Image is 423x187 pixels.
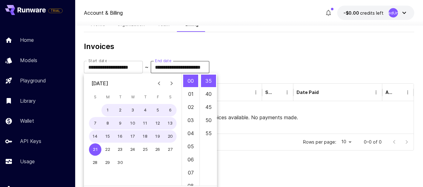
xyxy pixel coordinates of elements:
[183,140,198,153] li: 5 hours
[152,104,164,116] button: 5
[101,130,114,143] button: 15
[145,63,148,71] p: ~
[139,117,152,130] button: 11
[114,156,126,169] button: 30
[115,91,126,103] span: Tuesday
[101,117,114,130] button: 8
[283,88,291,97] button: Menu
[90,91,101,103] span: Sunday
[201,101,216,113] li: 45 minutes
[20,117,34,125] p: Wallet
[139,143,152,156] button: 25
[101,156,114,169] button: 29
[155,58,171,63] label: End date
[84,165,414,174] h3: Adjustments
[251,88,260,97] button: Menu
[20,36,34,44] p: Home
[389,8,398,17] div: UndefinedUndefined
[360,10,384,16] span: credits left
[201,88,216,100] li: 40 minutes
[403,88,412,97] button: Menu
[183,166,198,179] li: 7 hours
[20,137,41,145] p: API Keys
[343,10,384,16] div: -$0.0044
[101,143,114,156] button: 22
[164,117,177,130] button: 13
[343,10,360,16] span: -$0.00
[153,77,165,90] button: Previous month
[20,97,36,105] p: Library
[152,91,163,103] span: Friday
[91,80,108,87] div: [DATE]
[183,114,198,126] li: 3 hours
[114,117,126,130] button: 9
[84,9,123,17] a: Account & Billing
[201,114,216,126] li: 50 minutes
[183,88,198,100] li: 1 hours
[183,75,198,87] li: 0 hours
[265,90,273,95] div: Status
[164,130,177,143] button: 20
[101,104,114,116] button: 1
[89,130,101,143] button: 14
[84,9,123,17] nav: breadcrumb
[319,88,328,97] button: Sort
[164,104,177,116] button: 6
[88,58,107,63] label: Start date
[49,8,62,13] span: TRIAL
[139,104,152,116] button: 4
[89,143,101,156] button: 21
[20,158,35,165] p: Usage
[89,156,101,169] button: 28
[182,73,199,186] ul: Select hours
[126,117,139,130] button: 10
[395,88,403,97] button: Sort
[126,104,139,116] button: 3
[297,90,319,95] div: Date Paid
[20,57,37,64] p: Models
[183,153,198,166] li: 6 hours
[303,139,336,145] p: Rows per page:
[164,143,177,156] button: 27
[152,143,164,156] button: 26
[114,104,126,116] button: 2
[165,91,176,103] span: Saturday
[127,91,138,103] span: Wednesday
[183,127,198,140] li: 4 hours
[364,139,382,145] p: 0–0 of 0
[165,77,178,90] button: Next month
[201,127,216,140] li: 55 minutes
[201,75,216,87] li: 35 minutes
[152,117,164,130] button: 12
[20,77,46,84] p: Playground
[48,7,63,14] span: Add your payment card to enable full platform functionality.
[274,88,283,97] button: Sort
[385,90,394,95] div: Action
[339,137,354,146] div: 10
[183,101,198,113] li: 2 hours
[114,143,126,156] button: 23
[152,130,164,143] button: 19
[102,91,113,103] span: Monday
[126,130,139,143] button: 17
[372,88,380,97] button: Menu
[199,114,298,121] p: No invoices available. No payments made.
[126,143,139,156] button: 24
[84,42,414,51] h3: Invoices
[140,91,151,103] span: Thursday
[139,130,152,143] button: 18
[199,73,217,186] ul: Select minutes
[89,117,101,130] button: 7
[337,6,414,20] button: -$0.0044UndefinedUndefined
[114,130,126,143] button: 16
